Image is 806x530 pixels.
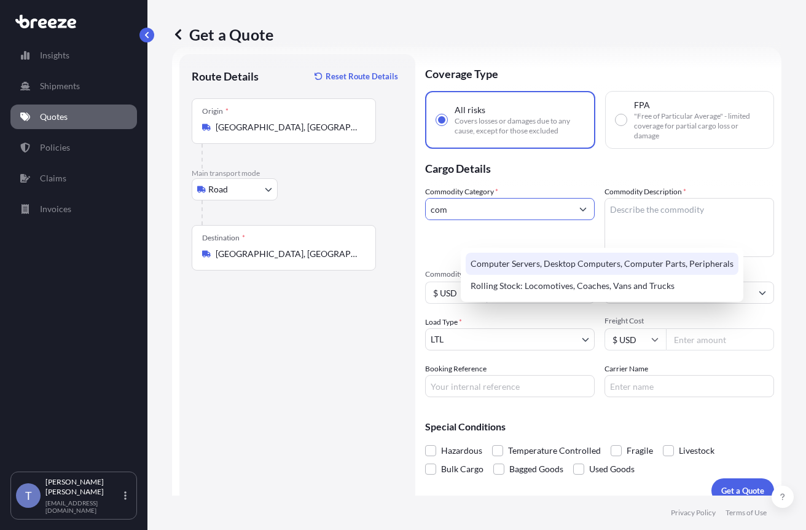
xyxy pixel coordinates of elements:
[466,275,738,297] div: Rolling Stock: Locomotives, Coaches, Vans and Trucks
[509,460,563,478] span: Bagged Goods
[208,183,228,196] span: Road
[666,328,774,350] input: Enter amount
[326,70,398,82] p: Reset Route Details
[216,121,361,133] input: Origin
[425,186,498,198] label: Commodity Category
[425,422,774,432] p: Special Conditions
[192,69,259,84] p: Route Details
[604,316,774,326] span: Freight Cost
[425,269,595,279] span: Commodity Value
[572,198,594,220] button: Show suggestions
[425,54,774,91] p: Coverage Type
[671,508,716,518] p: Privacy Policy
[425,375,595,397] input: Your internal reference
[455,116,584,136] span: Covers losses or damages due to any cause, except for those excluded
[202,233,245,243] div: Destination
[604,363,648,375] label: Carrier Name
[426,198,572,220] input: Select a commodity type
[466,253,738,297] div: Suggestions
[192,168,403,178] p: Main transport mode
[604,375,774,397] input: Enter name
[441,441,482,460] span: Hazardous
[726,508,767,518] p: Terms of Use
[40,111,68,123] p: Quotes
[45,499,122,514] p: [EMAIL_ADDRESS][DOMAIN_NAME]
[40,172,66,184] p: Claims
[721,485,764,497] p: Get a Quote
[45,477,122,497] p: [PERSON_NAME] [PERSON_NAME]
[455,104,485,116] span: All risks
[604,186,686,198] label: Commodity Description
[192,178,278,200] button: Select transport
[466,253,738,275] div: Computer Servers, Desktop Computers, Computer Parts, Peripherals
[202,106,229,116] div: Origin
[751,282,773,304] button: Show suggestions
[425,149,774,186] p: Cargo Details
[431,333,444,346] span: LTL
[441,460,483,478] span: Bulk Cargo
[627,441,653,460] span: Fragile
[679,441,714,460] span: Livestock
[589,460,635,478] span: Used Goods
[172,25,273,44] p: Get a Quote
[40,49,69,61] p: Insights
[634,111,764,141] span: "Free of Particular Average" - limited coverage for partial cargo loss or damage
[216,248,361,260] input: Destination
[425,316,462,328] span: Load Type
[425,363,487,375] label: Booking Reference
[634,99,650,111] span: FPA
[25,489,32,502] span: T
[40,203,71,215] p: Invoices
[508,441,601,460] span: Temperature Controlled
[40,141,70,154] p: Policies
[40,80,80,92] p: Shipments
